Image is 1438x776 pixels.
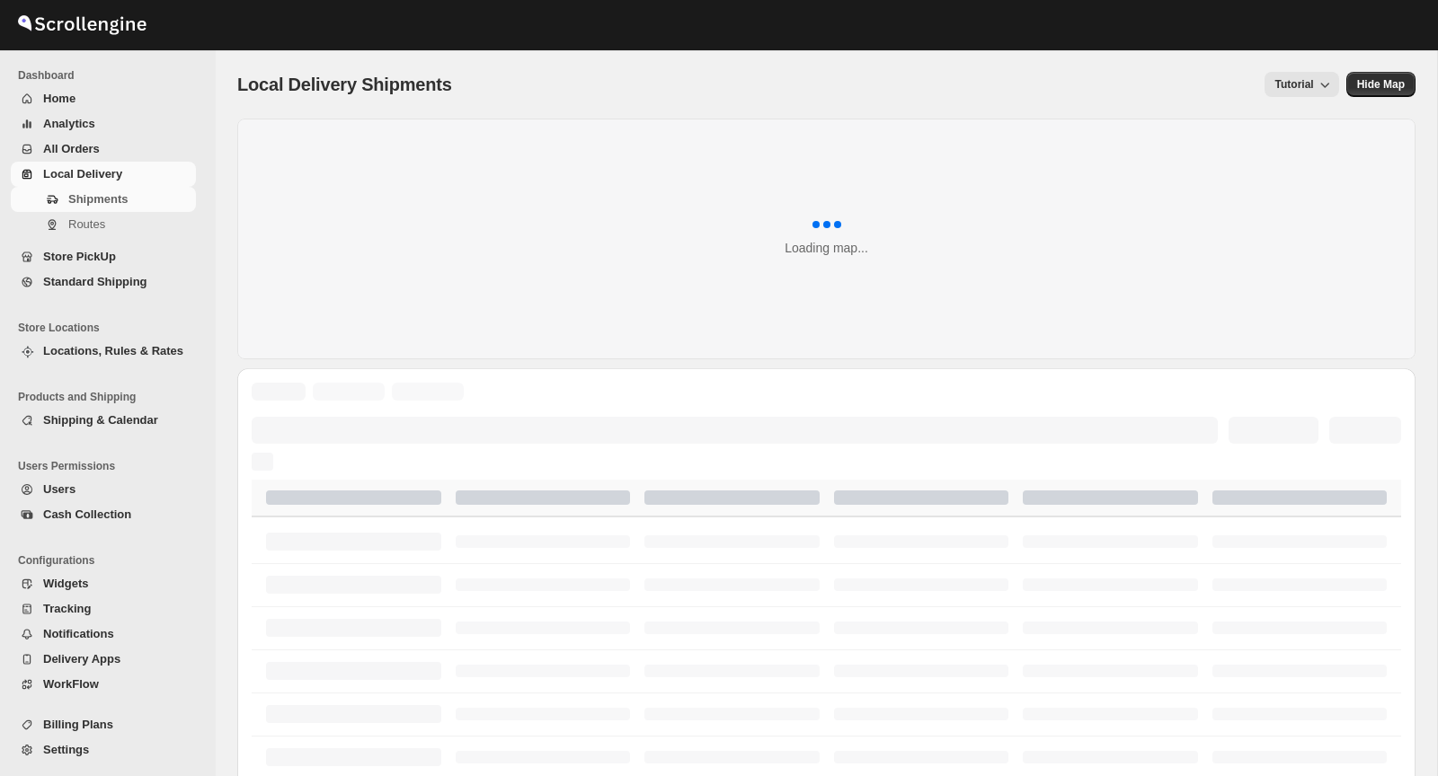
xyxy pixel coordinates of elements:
[43,627,114,640] span: Notifications
[11,86,196,111] button: Home
[11,212,196,237] button: Routes
[43,142,100,155] span: All Orders
[11,477,196,502] button: Users
[11,339,196,364] button: Locations, Rules & Rates
[68,217,105,231] span: Routes
[43,652,120,666] span: Delivery Apps
[18,459,203,473] span: Users Permissions
[11,502,196,527] button: Cash Collection
[11,111,196,137] button: Analytics
[785,239,868,257] div: Loading map...
[11,622,196,647] button: Notifications
[237,75,452,94] span: Local Delivery Shipments
[68,192,128,206] span: Shipments
[43,482,75,496] span: Users
[1346,72,1416,97] button: Map action label
[43,507,131,521] span: Cash Collection
[43,250,116,263] span: Store PickUp
[11,647,196,672] button: Delivery Apps
[11,737,196,763] button: Settings
[11,187,196,212] button: Shipments
[11,408,196,433] button: Shipping & Calendar
[18,553,203,568] span: Configurations
[18,321,203,335] span: Store Locations
[43,167,122,181] span: Local Delivery
[43,413,158,427] span: Shipping & Calendar
[43,275,147,288] span: Standard Shipping
[18,68,203,83] span: Dashboard
[11,137,196,162] button: All Orders
[43,602,91,615] span: Tracking
[43,677,99,691] span: WorkFlow
[11,571,196,596] button: Widgets
[43,743,89,756] span: Settings
[1275,78,1314,91] span: Tutorial
[1357,77,1405,92] span: Hide Map
[18,390,203,404] span: Products and Shipping
[43,718,113,731] span: Billing Plans
[11,596,196,622] button: Tracking
[1265,72,1339,97] button: Tutorial
[43,117,95,130] span: Analytics
[43,577,88,590] span: Widgets
[43,344,183,357] span: Locations, Rules & Rates
[11,712,196,737] button: Billing Plans
[43,92,75,105] span: Home
[11,672,196,697] button: WorkFlow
